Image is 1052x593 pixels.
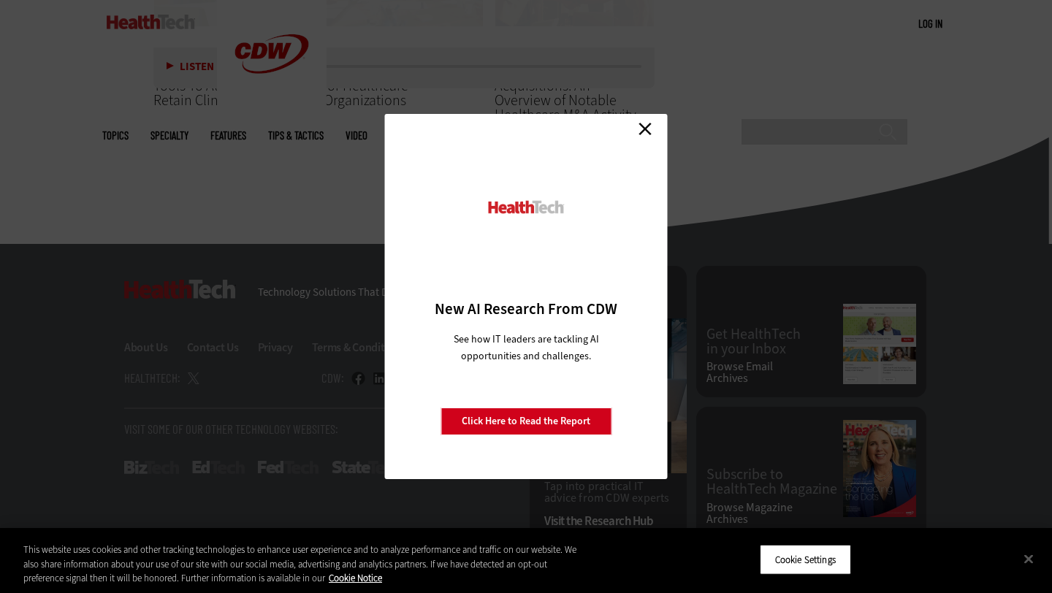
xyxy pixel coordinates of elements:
[1013,543,1045,575] button: Close
[411,299,642,319] h3: New AI Research From CDW
[634,118,656,139] a: Close
[441,408,611,435] a: Click Here to Read the Report
[329,572,382,584] a: More information about your privacy
[436,331,617,364] p: See how IT leaders are tackling AI opportunities and challenges.
[760,544,851,575] button: Cookie Settings
[23,543,579,586] div: This website uses cookies and other tracking technologies to enhance user experience and to analy...
[487,199,566,215] img: HealthTech_0.png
